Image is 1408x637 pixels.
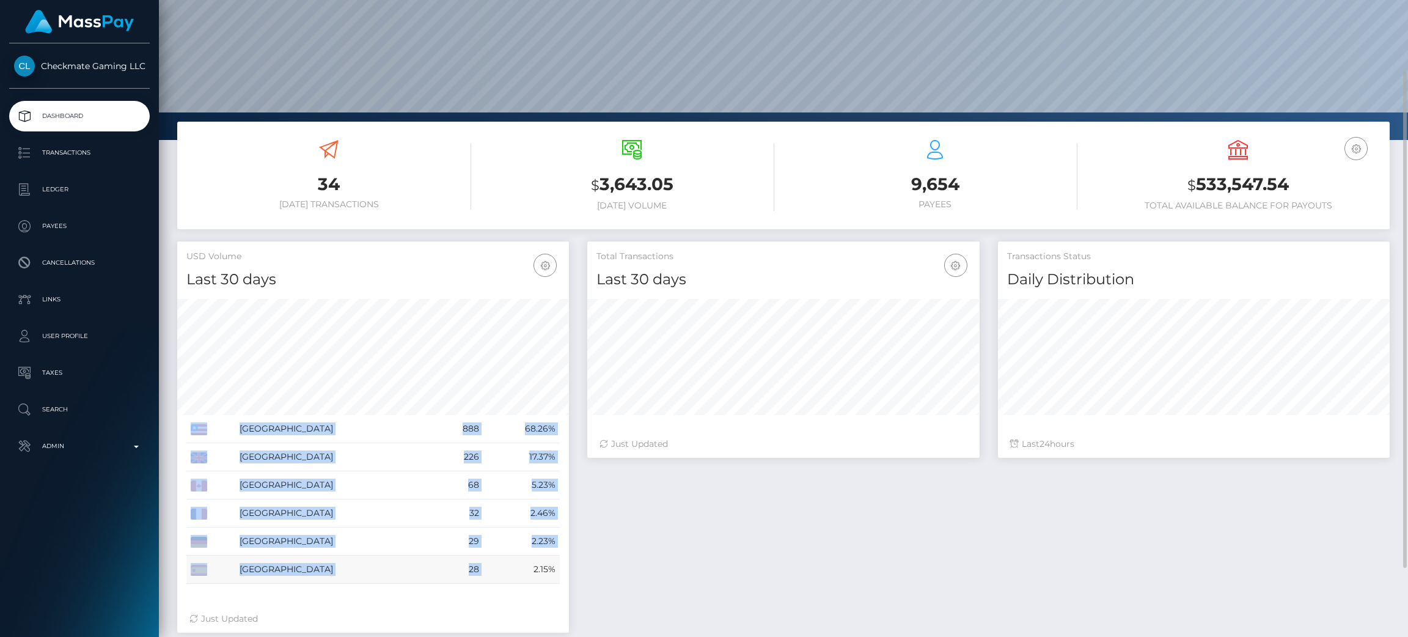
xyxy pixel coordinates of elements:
[9,321,150,352] a: User Profile
[435,443,483,471] td: 226
[191,565,207,576] img: ES.png
[1187,177,1196,194] small: $
[14,56,35,76] img: Checkmate Gaming LLC
[490,201,774,211] h6: [DATE] Volume
[435,471,483,499] td: 68
[14,254,145,272] p: Cancellations
[189,613,557,625] div: Just Updated
[793,172,1077,196] h3: 9,654
[483,499,560,528] td: 2.46%
[14,107,145,125] p: Dashboard
[14,437,145,455] p: Admin
[435,415,483,443] td: 888
[483,443,560,471] td: 17.37%
[186,251,560,263] h5: USD Volume
[1096,172,1380,197] h3: 533,547.54
[14,290,145,309] p: Links
[596,251,970,263] h5: Total Transactions
[591,177,599,194] small: $
[14,217,145,235] p: Payees
[191,481,207,492] img: CA.png
[186,269,560,290] h4: Last 30 days
[9,61,150,72] span: Checkmate Gaming LLC
[14,180,145,199] p: Ledger
[235,415,435,443] td: [GEOGRAPHIC_DATA]
[9,101,150,131] a: Dashboard
[14,144,145,162] p: Transactions
[9,431,150,462] a: Admin
[483,471,560,499] td: 5.23%
[435,556,483,584] td: 28
[1039,438,1050,449] span: 24
[235,556,435,584] td: [GEOGRAPHIC_DATA]
[191,452,207,463] img: GB.png
[191,424,207,435] img: US.png
[235,499,435,528] td: [GEOGRAPHIC_DATA]
[235,471,435,499] td: [GEOGRAPHIC_DATA]
[9,284,150,315] a: Links
[235,528,435,556] td: [GEOGRAPHIC_DATA]
[14,400,145,419] p: Search
[1096,201,1380,211] h6: Total Available Balance for Payouts
[435,528,483,556] td: 29
[490,172,774,197] h3: 3,643.05
[186,172,471,196] h3: 34
[1007,251,1380,263] h5: Transactions Status
[1010,438,1377,451] div: Last hours
[186,199,471,210] h6: [DATE] Transactions
[191,509,207,520] img: FR.png
[9,174,150,205] a: Ledger
[483,415,560,443] td: 68.26%
[235,443,435,471] td: [GEOGRAPHIC_DATA]
[1007,269,1380,290] h4: Daily Distribution
[9,394,150,425] a: Search
[25,10,134,34] img: MassPay Logo
[483,556,560,584] td: 2.15%
[14,327,145,345] p: User Profile
[483,528,560,556] td: 2.23%
[9,358,150,388] a: Taxes
[599,438,967,451] div: Just Updated
[596,269,970,290] h4: Last 30 days
[9,138,150,168] a: Transactions
[14,364,145,382] p: Taxes
[793,199,1077,210] h6: Payees
[435,499,483,528] td: 32
[9,211,150,241] a: Payees
[9,248,150,278] a: Cancellations
[191,537,207,548] img: DE.png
